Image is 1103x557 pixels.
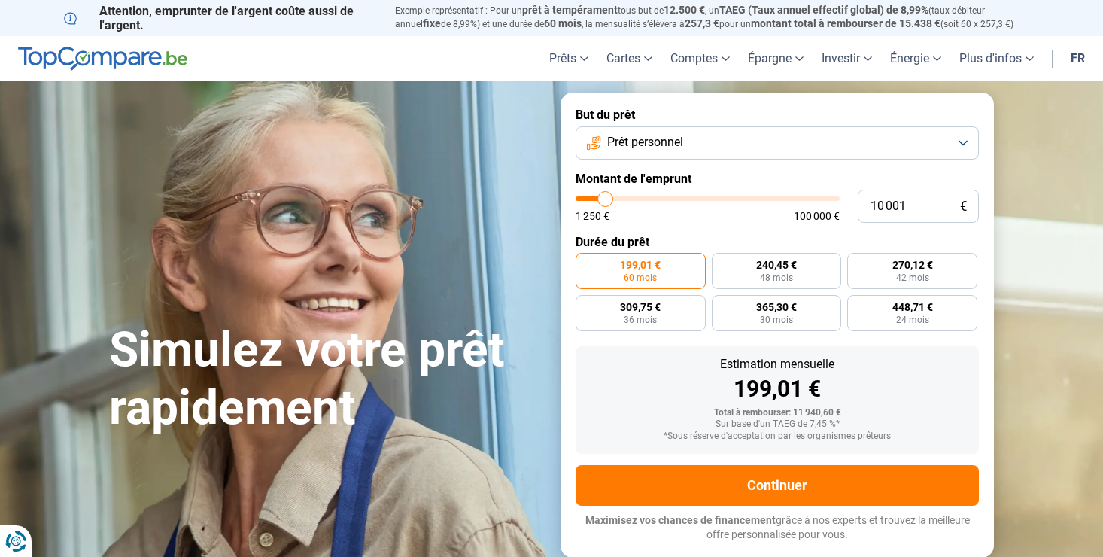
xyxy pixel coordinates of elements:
span: 270,12 € [892,260,933,270]
span: 24 mois [896,315,929,324]
span: fixe [423,17,441,29]
span: Prêt personnel [607,134,683,151]
div: Total à rembourser: 11 940,60 € [588,408,967,419]
a: fr [1062,36,1094,81]
span: prêt à tempérament [522,4,618,16]
span: € [960,200,967,213]
a: Comptes [661,36,739,81]
a: Prêts [540,36,597,81]
a: Cartes [597,36,661,81]
img: TopCompare [18,47,187,71]
span: 60 mois [624,273,657,282]
a: Énergie [881,36,950,81]
a: Investir [813,36,881,81]
p: Exemple représentatif : Pour un tous but de , un (taux débiteur annuel de 8,99%) et une durée de ... [395,4,1039,31]
span: 30 mois [760,315,793,324]
span: 309,75 € [620,302,661,312]
span: Maximisez vos chances de financement [585,514,776,526]
span: 1 250 € [576,211,609,221]
div: 199,01 € [588,378,967,400]
p: grâce à nos experts et trouvez la meilleure offre personnalisée pour vous. [576,513,979,543]
span: 36 mois [624,315,657,324]
span: 48 mois [760,273,793,282]
span: 257,3 € [685,17,719,29]
span: TAEG (Taux annuel effectif global) de 8,99% [719,4,928,16]
label: Montant de l'emprunt [576,172,979,186]
span: 448,71 € [892,302,933,312]
a: Plus d'infos [950,36,1043,81]
label: But du prêt [576,108,979,122]
h1: Simulez votre prêt rapidement [109,321,542,437]
div: *Sous réserve d'acceptation par les organismes prêteurs [588,431,967,442]
span: 12.500 € [664,4,705,16]
div: Estimation mensuelle [588,358,967,370]
button: Continuer [576,465,979,506]
a: Épargne [739,36,813,81]
span: 199,01 € [620,260,661,270]
p: Attention, emprunter de l'argent coûte aussi de l'argent. [64,4,377,32]
button: Prêt personnel [576,126,979,160]
div: Sur base d'un TAEG de 7,45 %* [588,419,967,430]
span: 240,45 € [756,260,797,270]
span: 60 mois [544,17,582,29]
label: Durée du prêt [576,235,979,249]
span: montant total à rembourser de 15.438 € [751,17,940,29]
span: 365,30 € [756,302,797,312]
span: 42 mois [896,273,929,282]
span: 100 000 € [794,211,840,221]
